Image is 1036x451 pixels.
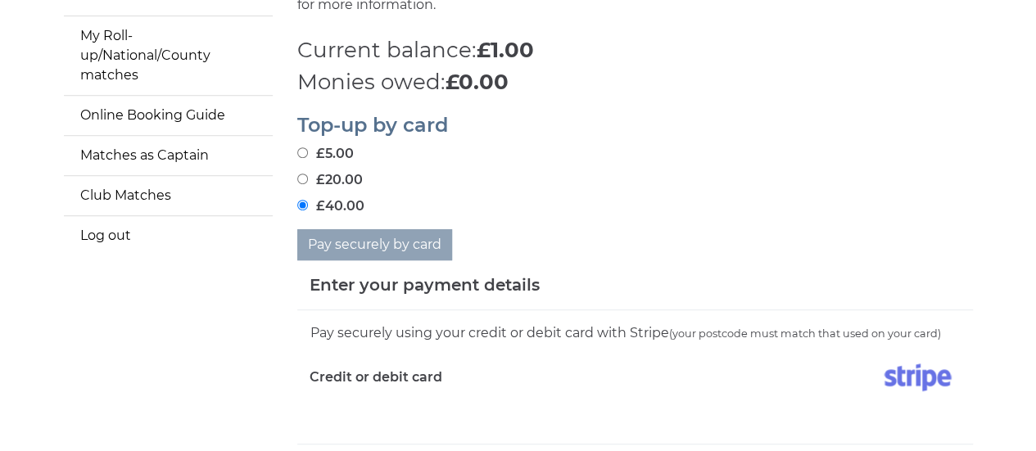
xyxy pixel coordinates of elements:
label: £40.00 [297,196,364,216]
h5: Enter your payment details [310,273,540,297]
a: Online Booking Guide [64,96,273,135]
input: £20.00 [297,174,308,184]
div: Pay securely using your credit or debit card with Stripe [310,322,961,344]
a: Log out [64,216,273,255]
label: £20.00 [297,170,363,190]
small: (your postcode must match that used on your card) [669,327,941,340]
input: £5.00 [297,147,308,158]
strong: £0.00 [446,69,509,95]
p: Current balance: [297,34,973,66]
label: £5.00 [297,144,354,164]
a: Matches as Captain [64,136,273,175]
strong: £1.00 [477,37,534,63]
a: My Roll-up/National/County matches [64,16,273,95]
h2: Top-up by card [297,115,973,136]
p: Monies owed: [297,66,973,98]
label: Credit or debit card [310,357,442,398]
input: £40.00 [297,200,308,210]
button: Pay securely by card [297,229,452,260]
iframe: Secure card payment input frame [310,404,961,418]
a: Club Matches [64,176,273,215]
